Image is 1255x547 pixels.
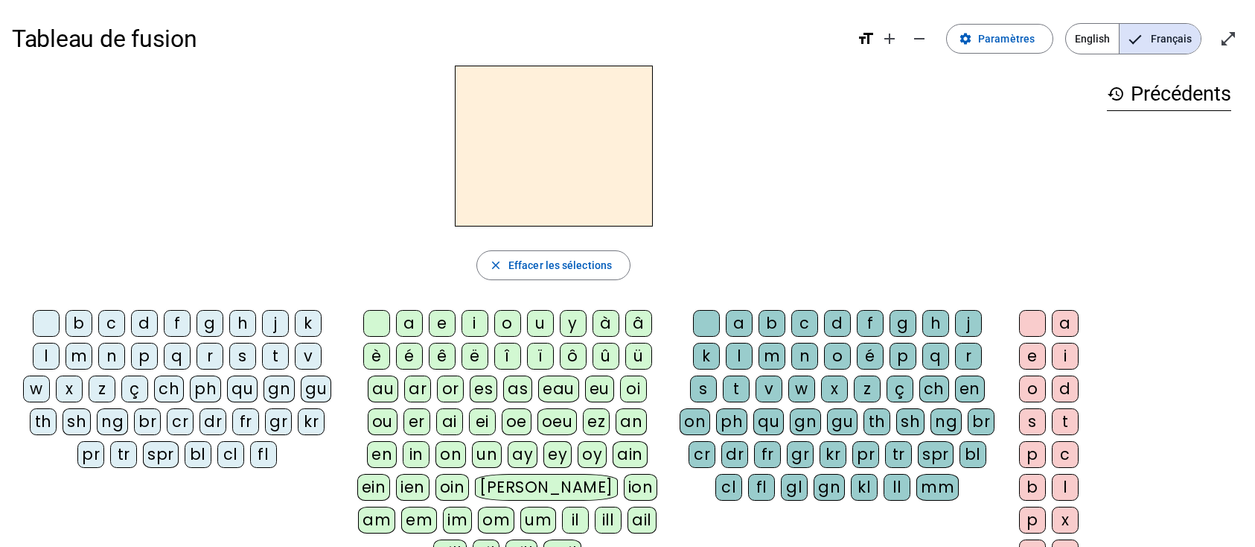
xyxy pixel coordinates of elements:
[916,474,959,501] div: mm
[197,343,223,370] div: r
[875,24,904,54] button: Augmenter la taille de la police
[968,408,994,435] div: br
[1066,24,1119,54] span: English
[716,408,747,435] div: ph
[250,441,277,468] div: fl
[494,343,521,370] div: î
[403,408,430,435] div: er
[520,507,556,534] div: um
[435,474,470,501] div: oin
[756,376,782,402] div: v
[494,310,521,337] div: o
[436,408,463,435] div: ai
[955,310,982,337] div: j
[595,507,622,534] div: ill
[295,343,322,370] div: v
[820,441,846,468] div: kr
[791,310,818,337] div: c
[63,408,91,435] div: sh
[367,441,397,468] div: en
[1065,23,1201,54] mat-button-toggle-group: Language selection
[787,441,814,468] div: gr
[955,376,985,402] div: en
[959,32,972,45] mat-icon: settings
[689,441,715,468] div: cr
[462,343,488,370] div: ë
[585,376,614,402] div: eu
[185,441,211,468] div: bl
[881,30,898,48] mat-icon: add
[723,376,750,402] div: t
[624,474,658,501] div: ion
[854,376,881,402] div: z
[578,441,607,468] div: oy
[403,441,429,468] div: in
[134,408,161,435] div: br
[978,30,1035,48] span: Paramètres
[538,376,579,402] div: eau
[164,310,191,337] div: f
[1019,474,1046,501] div: b
[472,441,502,468] div: un
[357,474,391,501] div: ein
[851,474,878,501] div: kl
[217,441,244,468] div: cl
[715,474,742,501] div: cl
[887,376,913,402] div: ç
[721,441,748,468] div: dr
[1107,78,1231,111] h3: Précédents
[527,343,554,370] div: ï
[396,310,423,337] div: a
[508,256,612,274] span: Effacer les sélections
[229,343,256,370] div: s
[476,250,630,280] button: Effacer les sélections
[959,441,986,468] div: bl
[404,376,431,402] div: ar
[66,343,92,370] div: m
[852,441,879,468] div: pr
[1019,376,1046,402] div: o
[791,343,818,370] div: n
[265,408,292,435] div: gr
[627,507,657,534] div: ail
[788,376,815,402] div: w
[1213,24,1243,54] button: Entrer en plein écran
[301,376,331,402] div: gu
[199,408,226,435] div: dr
[693,343,720,370] div: k
[131,310,158,337] div: d
[1052,408,1079,435] div: t
[560,343,587,370] div: ô
[955,343,982,370] div: r
[1052,507,1079,534] div: x
[922,343,949,370] div: q
[98,310,125,337] div: c
[890,343,916,370] div: p
[527,310,554,337] div: u
[97,408,128,435] div: ng
[748,474,775,501] div: fl
[543,441,572,468] div: ey
[625,310,652,337] div: â
[262,310,289,337] div: j
[593,310,619,337] div: à
[502,408,531,435] div: oe
[227,376,258,402] div: qu
[167,408,194,435] div: cr
[77,441,104,468] div: pr
[89,376,115,402] div: z
[1052,376,1079,402] div: d
[508,441,537,468] div: ay
[919,376,949,402] div: ch
[726,310,753,337] div: a
[295,310,322,337] div: k
[946,24,1053,54] button: Paramètres
[904,24,934,54] button: Diminuer la taille de la police
[298,408,325,435] div: kr
[358,507,395,534] div: am
[368,376,398,402] div: au
[922,310,949,337] div: h
[190,376,221,402] div: ph
[560,310,587,337] div: y
[503,376,532,402] div: as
